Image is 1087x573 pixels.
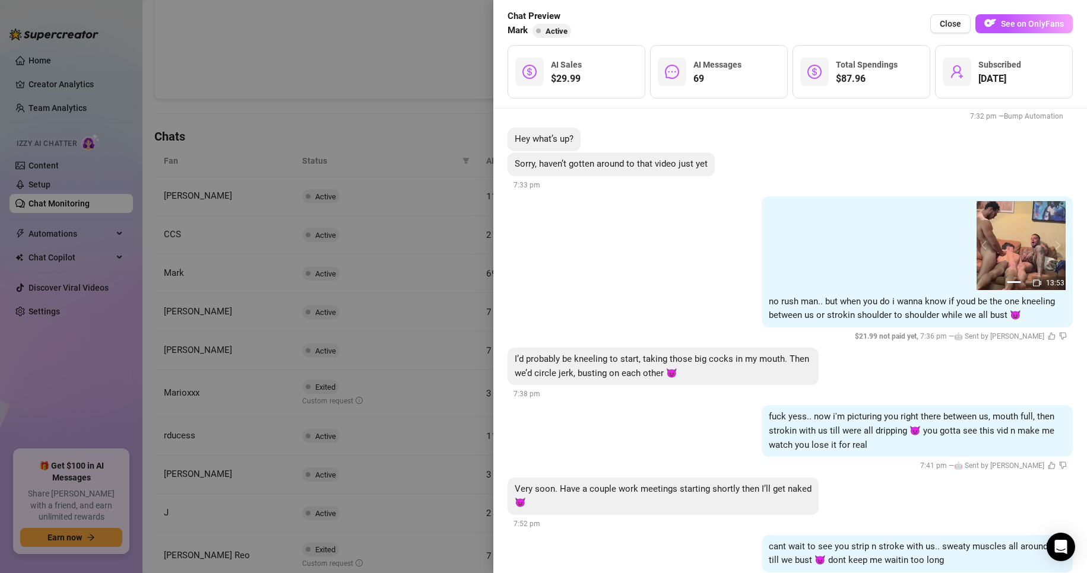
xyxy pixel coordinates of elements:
span: I’d probably be kneeling to start, taking those big cocks in my mouth. Then we’d circle jerk, bus... [515,354,809,378]
button: prev [981,241,991,250]
span: 7:36 pm — [855,332,1067,340]
span: [DATE] [978,72,1021,86]
span: Active [546,27,568,36]
span: 7:38 pm [514,390,540,398]
span: $ 21.99 not paid yet , [855,332,920,340]
span: user-add [950,65,964,79]
span: video-camera [1033,279,1041,287]
span: message [665,65,679,79]
button: next [1051,241,1061,250]
span: 🤖 Sent by [PERSON_NAME] [954,461,1044,470]
span: Hey what’s up? [515,133,573,144]
span: 7:32 pm — [970,112,1067,120]
span: cant wait to see you strip n stroke with us.. sweaty muscles all around you till we bust 😈 dont k... [769,541,1064,566]
span: Bump Automation [1004,112,1063,120]
span: 🤖 Sent by [PERSON_NAME] [954,332,1044,340]
span: fuck yess.. now i'm picturing you right there between us, mouth full, then strokin with us till w... [769,411,1054,450]
span: AI Sales [551,60,582,69]
span: dollar [522,65,537,79]
button: Close [930,14,971,33]
span: AI Messages [693,60,741,69]
span: Chat Preview [508,9,576,24]
span: 7:41 pm — [920,461,1067,470]
span: Close [940,19,961,28]
span: no rush man.. but when you do i wanna know if youd be the one kneeling between us or strokin shou... [769,296,1055,321]
button: OFSee on OnlyFans [975,14,1073,33]
img: OF [984,17,996,29]
span: dislike [1059,461,1067,469]
div: Open Intercom Messenger [1047,533,1075,561]
span: Subscribed [978,60,1021,69]
span: 7:33 pm [514,181,540,189]
span: Mark [508,24,528,38]
span: Sorry, haven’t gotten around to that video just yet [515,158,708,169]
span: $87.96 [836,72,898,86]
span: like [1048,461,1056,469]
a: OFSee on OnlyFans [975,14,1073,34]
span: 69 [693,72,741,86]
span: See on OnlyFans [1001,19,1064,28]
span: $29.99 [551,72,582,86]
span: Very soon. Have a couple work meetings starting shortly then I’ll get naked😈 [515,483,812,508]
span: 13:53 [1046,279,1064,287]
span: dislike [1059,332,1067,340]
span: dollar [807,65,822,79]
button: 2 [1026,281,1035,283]
span: like [1048,332,1056,340]
img: media [977,201,1066,290]
span: Total Spendings [836,60,898,69]
span: 7:52 pm [514,520,540,528]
